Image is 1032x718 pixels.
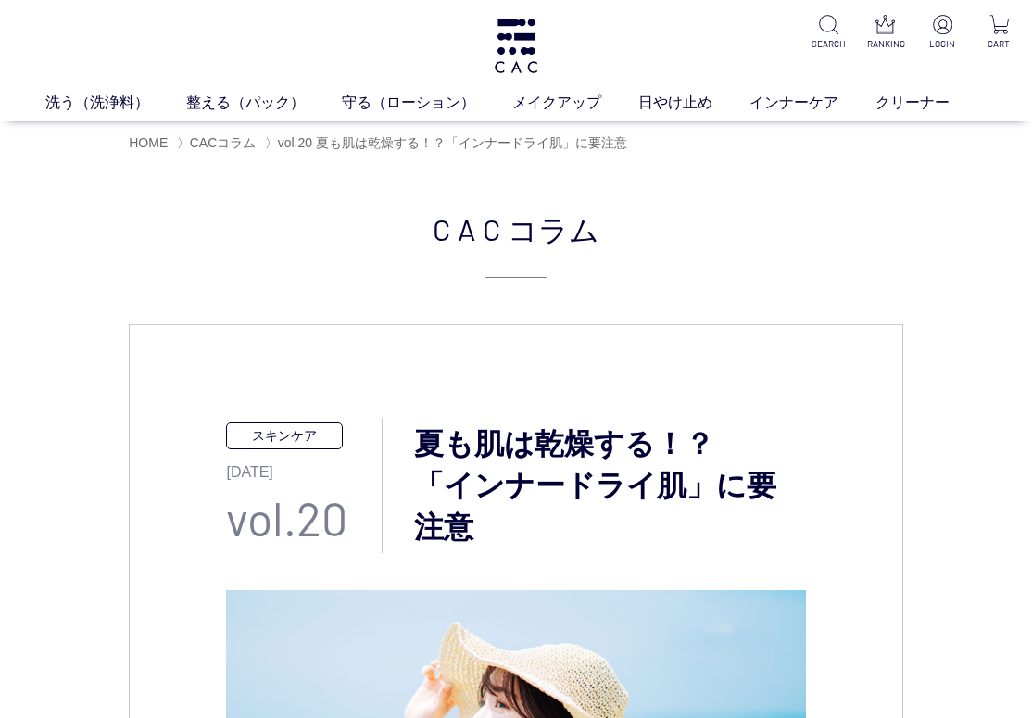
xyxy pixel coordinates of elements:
[278,135,627,150] span: vol.20 夏も肌は乾燥する！？「インナードライ肌」に要注意
[186,92,342,114] a: 整える（パック）
[226,422,343,449] p: スキンケア
[867,15,903,51] a: RANKING
[492,19,540,73] img: logo
[512,92,638,114] a: メイクアップ
[226,484,382,553] p: vol.20
[875,92,987,114] a: クリーナー
[925,15,961,51] a: LOGIN
[190,135,257,150] a: CACコラム
[177,134,261,152] li: 〉
[383,423,805,548] h3: 夏も肌は乾燥する！？ 「インナードライ肌」に要注意
[508,207,599,251] span: コラム
[45,92,186,114] a: 洗う（洗浄料）
[981,37,1017,51] p: CART
[811,37,847,51] p: SEARCH
[925,37,961,51] p: LOGIN
[811,15,847,51] a: SEARCH
[981,15,1017,51] a: CART
[867,37,903,51] p: RANKING
[129,207,903,278] h2: CAC
[749,92,875,114] a: インナーケア
[129,135,168,150] a: HOME
[342,92,512,114] a: 守る（ローション）
[638,92,749,114] a: 日やけ止め
[265,134,632,152] li: 〉
[226,449,382,484] p: [DATE]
